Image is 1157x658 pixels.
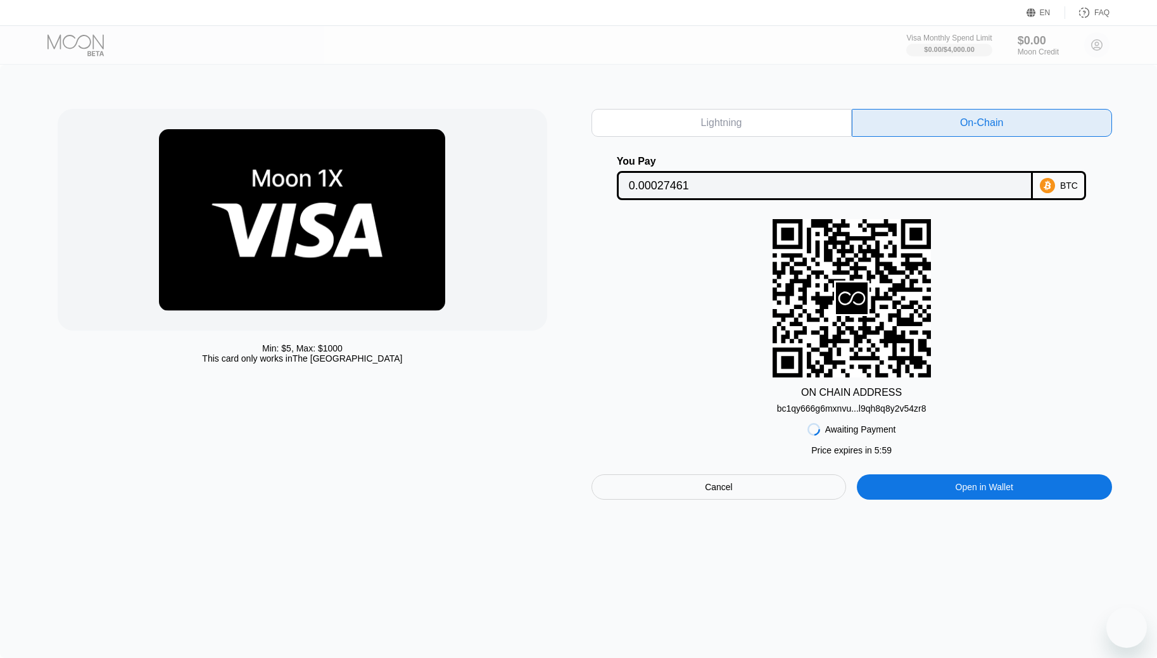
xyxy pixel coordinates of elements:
div: Price expires in [811,445,892,455]
div: bc1qy666g6mxnvu...l9qh8q8y2v54zr8 [777,398,926,414]
div: ON CHAIN ADDRESS [801,387,902,398]
div: EN [1027,6,1065,19]
div: EN [1040,8,1051,17]
div: Lightning [701,117,742,129]
div: On-Chain [960,117,1003,129]
div: You Pay [617,156,1034,167]
div: Cancel [705,481,733,493]
div: Awaiting Payment [825,424,896,434]
div: Lightning [591,109,852,137]
div: FAQ [1094,8,1110,17]
iframe: Button to launch messaging window [1106,607,1147,648]
div: bc1qy666g6mxnvu...l9qh8q8y2v54zr8 [777,403,926,414]
span: 5 : 59 [875,445,892,455]
div: FAQ [1065,6,1110,19]
div: Open in Wallet [956,481,1013,493]
div: Min: $ 5 , Max: $ 1000 [262,343,343,353]
div: Visa Monthly Spend Limit$0.00/$4,000.00 [906,34,992,56]
div: Cancel [591,474,847,500]
div: Open in Wallet [857,474,1112,500]
div: You PayBTC [591,156,1112,200]
div: This card only works in The [GEOGRAPHIC_DATA] [202,353,402,364]
div: BTC [1060,180,1078,191]
div: Visa Monthly Spend Limit [906,34,992,42]
div: $0.00 / $4,000.00 [924,46,975,53]
div: On-Chain [852,109,1112,137]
